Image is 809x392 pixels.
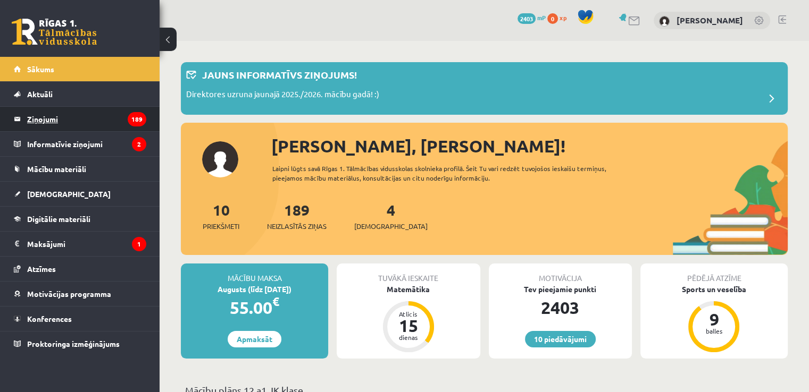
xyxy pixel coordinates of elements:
a: Aktuāli [14,82,146,106]
span: Priekšmeti [203,221,239,232]
span: Digitālie materiāli [27,214,90,224]
div: Tev pieejamie punkti [489,284,632,295]
legend: Ziņojumi [27,107,146,131]
a: [PERSON_NAME] [677,15,743,25]
a: 2403 mP [518,13,546,22]
span: Konferences [27,314,72,323]
a: Mācību materiāli [14,157,146,181]
div: Pēdējā atzīme [640,263,788,284]
span: Motivācijas programma [27,289,111,299]
span: € [272,294,279,309]
span: [DEMOGRAPHIC_DATA] [27,189,111,199]
a: 4[DEMOGRAPHIC_DATA] [354,200,428,232]
div: [PERSON_NAME], [PERSON_NAME]! [271,133,788,159]
a: [DEMOGRAPHIC_DATA] [14,182,146,206]
a: Matemātika Atlicis 15 dienas [337,284,480,354]
span: mP [537,13,546,22]
span: 2403 [518,13,536,24]
i: 1 [132,237,146,251]
a: 0 xp [547,13,572,22]
img: Mārcis Elmārs Ašmanis [659,16,670,27]
a: Apmaksāt [228,331,281,347]
span: Mācību materiāli [27,164,86,174]
div: 9 [698,311,730,328]
a: Proktoringa izmēģinājums [14,331,146,356]
div: balles [698,328,730,334]
legend: Maksājumi [27,232,146,256]
p: Direktores uzruna jaunajā 2025./2026. mācību gadā! :) [186,88,379,103]
p: Jauns informatīvs ziņojums! [202,67,357,82]
a: 10 piedāvājumi [525,331,596,347]
a: Rīgas 1. Tālmācības vidusskola [12,19,97,45]
div: Atlicis [393,311,424,317]
span: Atzīmes [27,264,56,274]
a: Sports un veselība 9 balles [640,284,788,354]
a: Jauns informatīvs ziņojums! Direktores uzruna jaunajā 2025./2026. mācību gadā! :) [186,67,782,109]
a: Atzīmes [14,257,146,281]
div: Laipni lūgts savā Rīgas 1. Tālmācības vidusskolas skolnieka profilā. Šeit Tu vari redzēt tuvojošo... [272,164,637,183]
a: Ziņojumi189 [14,107,146,131]
span: 0 [547,13,558,24]
a: Motivācijas programma [14,282,146,306]
div: 55.00 [181,295,328,320]
span: Sākums [27,64,54,74]
div: Mācību maksa [181,263,328,284]
div: Matemātika [337,284,480,295]
a: 189Neizlasītās ziņas [267,200,327,232]
a: Digitālie materiāli [14,207,146,231]
div: Sports un veselība [640,284,788,295]
legend: Informatīvie ziņojumi [27,132,146,156]
div: Augusts (līdz [DATE]) [181,284,328,295]
a: Sākums [14,57,146,81]
div: Tuvākā ieskaite [337,263,480,284]
div: dienas [393,334,424,340]
a: Maksājumi1 [14,232,146,256]
div: 2403 [489,295,632,320]
span: Neizlasītās ziņas [267,221,327,232]
span: Proktoringa izmēģinājums [27,339,120,348]
span: [DEMOGRAPHIC_DATA] [354,221,428,232]
div: Motivācija [489,263,632,284]
a: Informatīvie ziņojumi2 [14,132,146,156]
a: 10Priekšmeti [203,200,239,232]
span: xp [560,13,566,22]
a: Konferences [14,306,146,331]
span: Aktuāli [27,89,53,99]
div: 15 [393,317,424,334]
i: 2 [132,137,146,151]
i: 189 [128,112,146,126]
